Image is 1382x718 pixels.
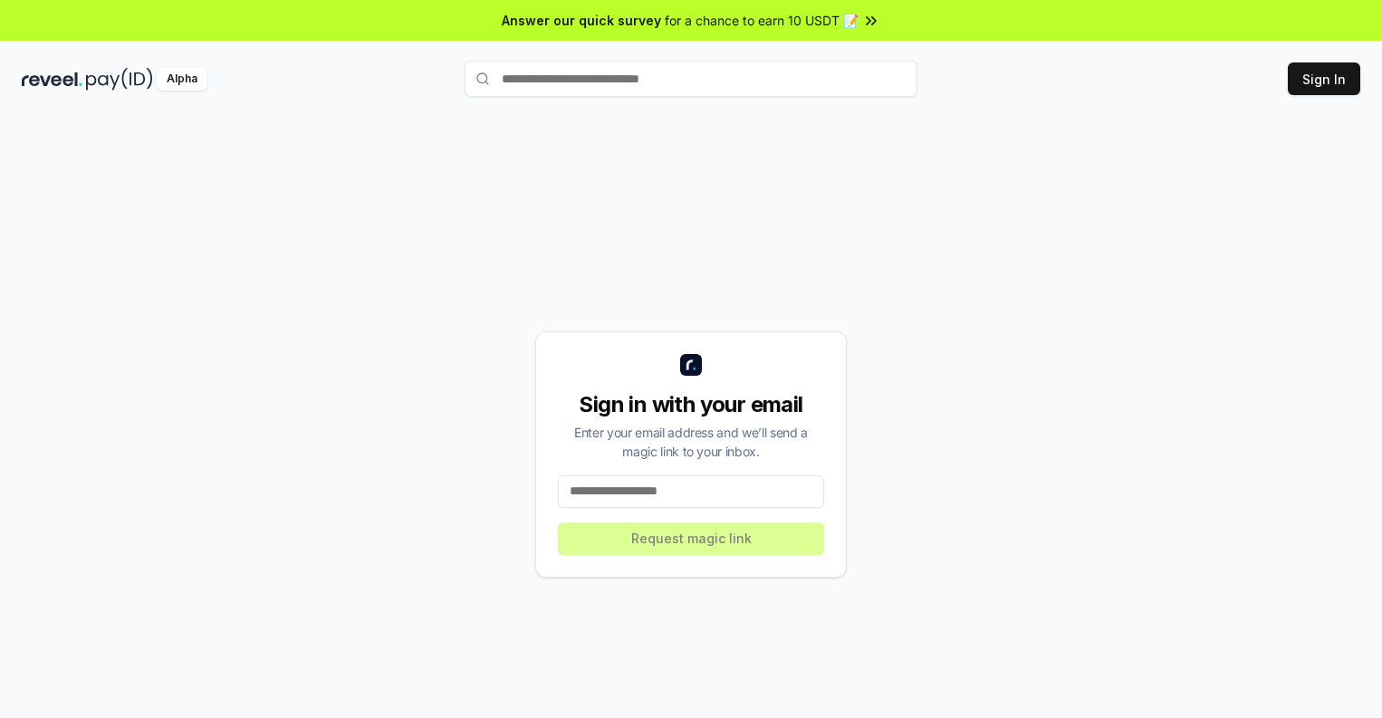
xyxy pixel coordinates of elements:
[502,11,661,30] span: Answer our quick survey
[86,68,153,91] img: pay_id
[22,68,82,91] img: reveel_dark
[1288,62,1360,95] button: Sign In
[558,423,824,461] div: Enter your email address and we’ll send a magic link to your inbox.
[157,68,207,91] div: Alpha
[680,354,702,376] img: logo_small
[558,390,824,419] div: Sign in with your email
[665,11,859,30] span: for a chance to earn 10 USDT 📝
